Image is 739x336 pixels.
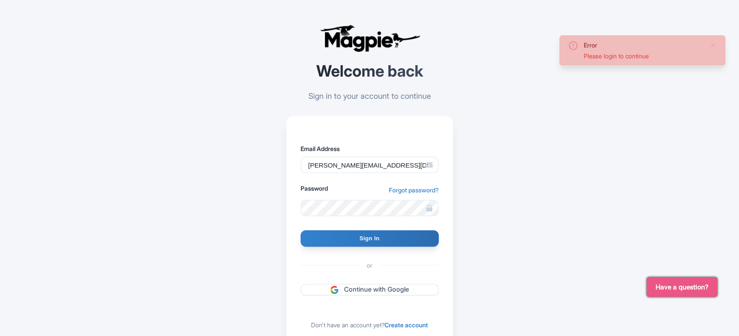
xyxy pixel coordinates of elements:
span: Have a question? [655,282,709,292]
img: logo-ab69f6fb50320c5b225c76a69d11143b.png [318,24,422,52]
button: Have a question? [647,277,717,297]
div: Error [584,40,703,50]
a: Forgot password? [389,185,439,195]
label: Password [301,184,328,193]
p: Sign in to your account to continue [286,90,453,102]
label: Email Address [301,144,439,153]
h2: Welcome back [286,63,453,80]
div: Please login to continue [584,51,703,60]
input: Sign In [301,230,439,247]
input: Enter your email address [301,157,439,173]
div: Don't have an account yet? [301,320,439,329]
a: Continue with Google [301,284,439,296]
a: Create account [385,321,428,329]
button: Close [710,40,717,51]
span: or [360,261,379,270]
